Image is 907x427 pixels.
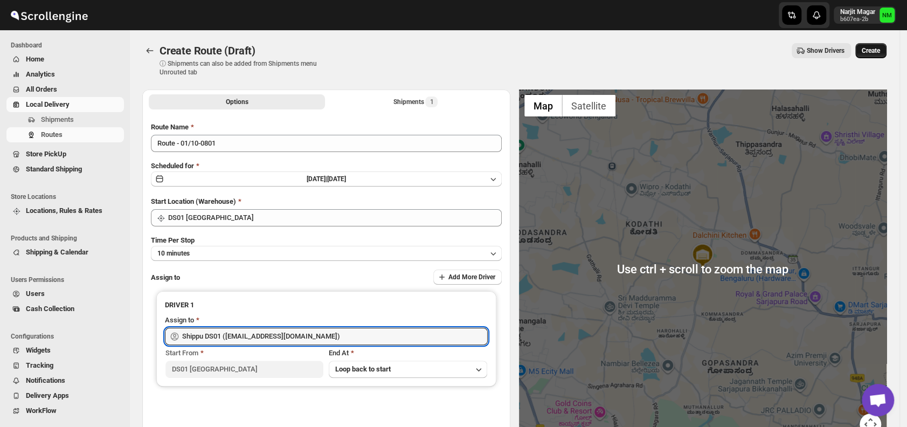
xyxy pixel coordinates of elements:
span: Options [226,98,248,106]
button: Loop back to start [329,361,487,378]
span: Configurations [11,332,124,341]
button: Locations, Rules & Rates [6,203,124,218]
span: Create Route (Draft) [160,44,255,57]
h3: DRIVER 1 [165,300,488,311]
span: 10 minutes [157,249,190,258]
span: Scheduled for [151,162,194,170]
button: Users [6,286,124,301]
span: Start Location (Warehouse) [151,197,236,205]
button: Notifications [6,373,124,388]
input: Search location [168,209,502,226]
button: Shipments [6,112,124,127]
span: Show Drivers [807,46,844,55]
button: All Route Options [149,94,325,109]
span: Routes [41,130,63,139]
button: Create [855,43,887,58]
input: Eg: Bengaluru Route [151,135,502,152]
div: Shipments [393,97,438,107]
span: Products and Shipping [11,234,124,243]
p: Narjit Magar [840,8,875,16]
button: Add More Driver [433,270,502,285]
span: All Orders [26,85,57,93]
button: User menu [834,6,896,24]
button: Routes [142,43,157,58]
input: Search assignee [182,328,488,345]
button: Show street map [524,95,562,116]
span: WorkFlow [26,407,57,415]
button: Cash Collection [6,301,124,316]
button: Routes [6,127,124,142]
span: Shipping & Calendar [26,248,88,256]
span: [DATE] [327,175,346,183]
span: Create [862,46,880,55]
span: Time Per Stop [151,236,195,244]
p: b607ea-2b [840,16,875,23]
span: Locations, Rules & Rates [26,206,102,215]
button: Home [6,52,124,67]
button: Show satellite imagery [562,95,615,116]
span: Dashboard [11,41,124,50]
span: Assign to [151,273,180,281]
span: 1 [430,98,433,106]
text: NM [882,12,892,19]
span: Add More Driver [448,273,495,281]
span: Delivery Apps [26,391,69,400]
span: Store PickUp [26,150,66,158]
button: Analytics [6,67,124,82]
span: Users [26,290,45,298]
span: Route Name [151,123,189,131]
span: Cash Collection [26,305,74,313]
button: All Orders [6,82,124,97]
div: Assign to [165,315,194,326]
span: Users Permissions [11,276,124,284]
button: Delivery Apps [6,388,124,403]
span: Narjit Magar [880,8,895,23]
button: [DATE]|[DATE] [151,171,502,187]
span: Widgets [26,346,51,354]
span: Shipments [41,115,74,123]
button: WorkFlow [6,403,124,418]
img: ScrollEngine [9,2,89,29]
span: [DATE] | [307,175,327,183]
button: Selected Shipments [327,94,503,109]
button: Shipping & Calendar [6,245,124,260]
button: 10 minutes [151,246,502,261]
button: Show Drivers [792,43,851,58]
span: Tracking [26,361,53,369]
p: ⓘ Shipments can also be added from Shipments menu Unrouted tab [160,59,329,77]
span: Loop back to start [335,365,391,373]
span: Analytics [26,70,55,78]
span: Notifications [26,376,65,384]
div: End At [329,348,487,359]
span: Start From [165,349,198,357]
span: Standard Shipping [26,165,82,173]
button: Widgets [6,343,124,358]
span: Local Delivery [26,100,70,108]
div: Open chat [862,384,894,416]
span: Home [26,55,44,63]
button: Tracking [6,358,124,373]
span: Store Locations [11,192,124,201]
